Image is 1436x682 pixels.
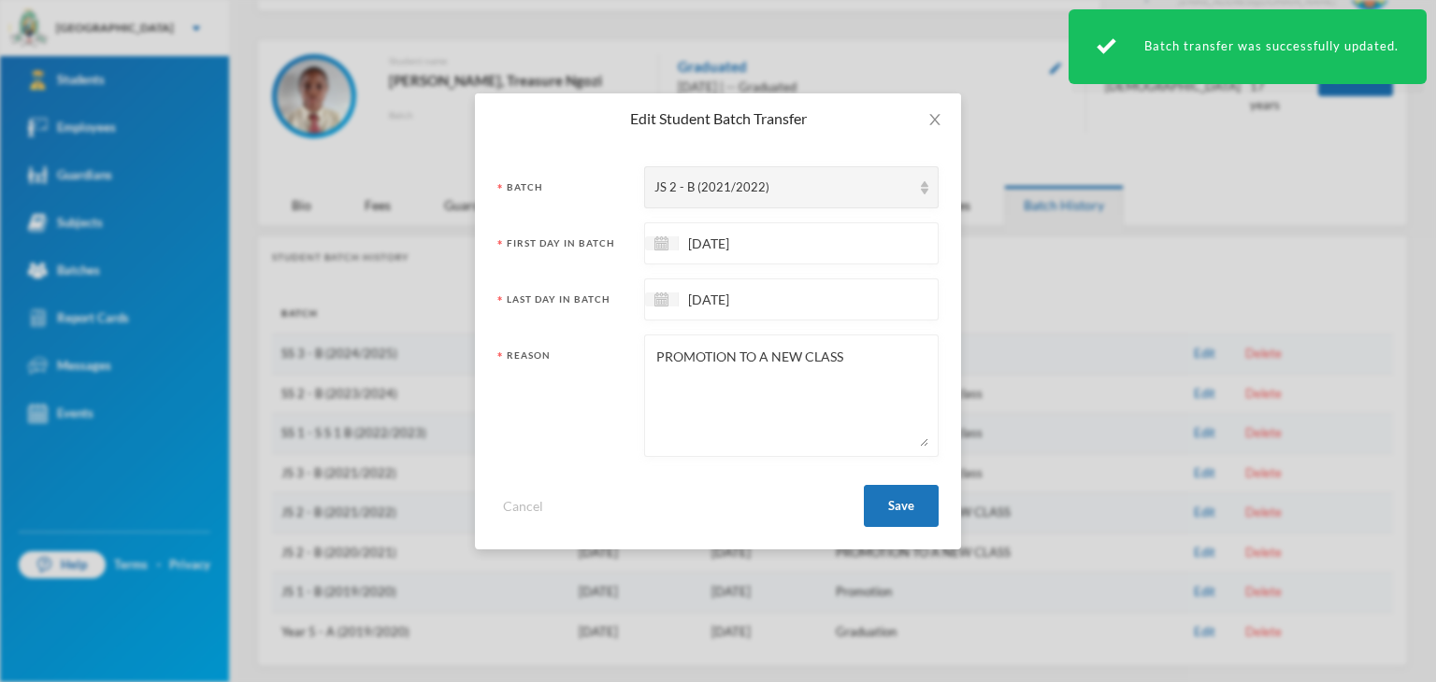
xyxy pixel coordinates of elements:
[909,93,961,146] button: Close
[497,292,630,318] div: Last Day In Batch
[497,495,549,517] button: Cancel
[654,178,912,197] div: JS 2 - B (2021/2022)
[497,108,939,129] div: Edit Student Batch Transfer
[497,236,630,262] div: First Day In Batch
[864,485,939,527] button: Save
[1069,9,1427,84] div: Batch transfer was successfully updated.
[497,348,630,454] div: Reason
[679,233,836,254] input: Select date
[927,112,942,127] i: icon: close
[497,180,630,206] div: Batch
[679,289,836,310] input: Select date
[654,345,928,447] textarea: PROMOTION TO A NEW CLASS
